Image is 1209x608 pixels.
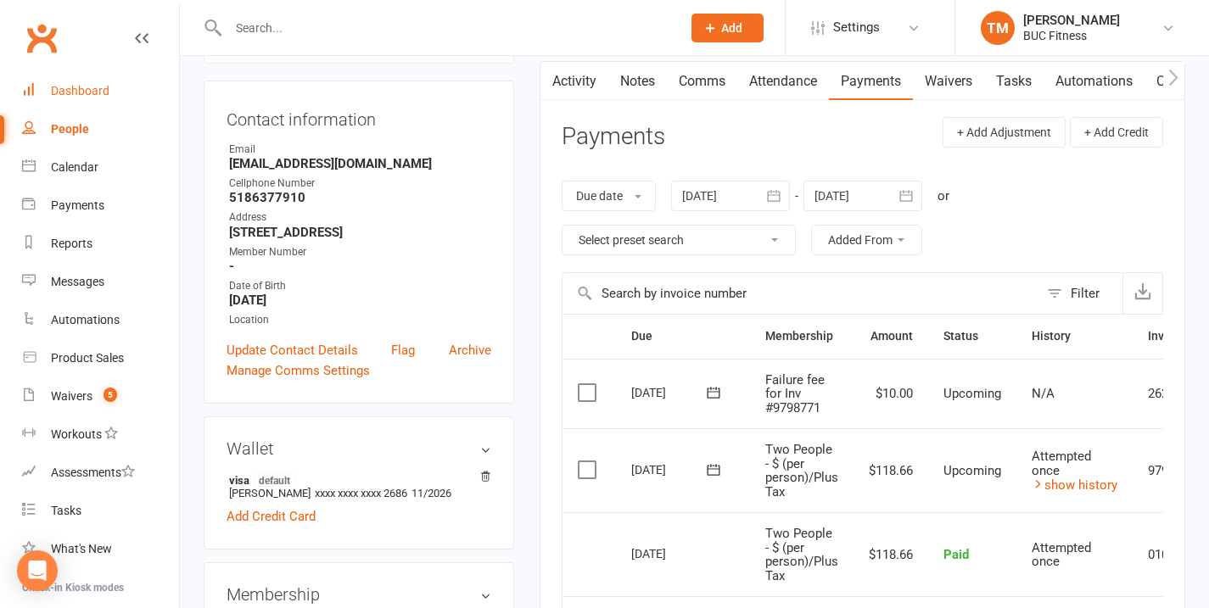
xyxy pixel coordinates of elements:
[22,263,179,301] a: Messages
[51,122,89,136] div: People
[938,186,949,206] div: or
[229,312,491,328] div: Location
[1038,273,1122,314] button: Filter
[608,62,667,101] a: Notes
[51,389,92,403] div: Waivers
[22,492,179,530] a: Tasks
[981,11,1015,45] div: TM
[227,439,491,458] h3: Wallet
[562,124,665,150] h3: Payments
[1016,315,1133,358] th: History
[51,160,98,174] div: Calendar
[928,315,1016,358] th: Status
[22,377,179,416] a: Waivers 5
[22,301,179,339] a: Automations
[229,176,491,192] div: Cellphone Number
[540,62,608,101] a: Activity
[51,504,81,517] div: Tasks
[227,360,370,381] a: Manage Comms Settings
[22,110,179,148] a: People
[229,293,491,308] strong: [DATE]
[943,386,1001,401] span: Upcoming
[22,454,179,492] a: Assessments
[51,427,102,441] div: Workouts
[51,351,124,365] div: Product Sales
[391,340,415,360] a: Flag
[616,315,750,358] th: Due
[943,117,1066,148] button: + Add Adjustment
[667,62,737,101] a: Comms
[22,187,179,225] a: Payments
[829,62,913,101] a: Payments
[411,487,451,499] span: 11/2026
[51,542,112,555] div: What's New
[563,273,1038,314] input: Search by invoice number
[854,428,928,512] td: $118.66
[51,313,120,326] div: Automations
[227,471,491,502] li: [PERSON_NAME]
[51,237,92,250] div: Reports
[1023,28,1120,43] div: BUC Fitness
[765,372,825,416] span: Failure fee for Inv #9798771
[811,225,922,255] button: Added From
[854,512,928,596] td: $118.66
[721,21,742,35] span: Add
[22,72,179,110] a: Dashboard
[1070,117,1163,148] button: + Add Credit
[913,62,984,101] a: Waivers
[765,442,838,499] span: Two People - $ (per person)/Plus Tax
[51,84,109,98] div: Dashboard
[227,585,491,604] h3: Membership
[22,416,179,454] a: Workouts
[943,463,1001,478] span: Upcoming
[229,259,491,274] strong: -
[22,530,179,568] a: What's New
[229,190,491,205] strong: 5186377910
[51,275,104,288] div: Messages
[17,550,58,591] div: Open Intercom Messenger
[229,473,483,487] strong: visa
[737,62,829,101] a: Attendance
[22,148,179,187] a: Calendar
[750,315,854,358] th: Membership
[1032,540,1091,570] span: Attempted once
[1032,386,1055,401] span: N/A
[691,14,764,42] button: Add
[1032,477,1117,493] a: show history
[562,181,656,211] button: Due date
[51,466,135,479] div: Assessments
[229,225,491,240] strong: [STREET_ADDRESS]
[229,142,491,158] div: Email
[22,339,179,377] a: Product Sales
[223,16,669,40] input: Search...
[984,62,1044,101] a: Tasks
[1023,13,1120,28] div: [PERSON_NAME]
[1071,283,1100,304] div: Filter
[631,379,709,405] div: [DATE]
[229,278,491,294] div: Date of Birth
[1044,62,1145,101] a: Automations
[631,456,709,482] div: [DATE]
[229,244,491,260] div: Member Number
[20,17,63,59] a: Clubworx
[854,359,928,429] td: $10.00
[104,388,117,402] span: 5
[227,340,358,360] a: Update Contact Details
[765,526,838,583] span: Two People - $ (per person)/Plus Tax
[449,340,491,360] a: Archive
[631,540,709,566] div: [DATE]
[1032,449,1091,478] span: Attempted once
[22,225,179,263] a: Reports
[254,473,295,487] span: default
[229,209,491,226] div: Address
[227,103,491,129] h3: Contact information
[833,8,880,47] span: Settings
[854,315,928,358] th: Amount
[315,487,407,499] span: xxxx xxxx xxxx 2686
[51,198,104,212] div: Payments
[943,547,969,562] span: Paid
[229,156,491,171] strong: [EMAIL_ADDRESS][DOMAIN_NAME]
[227,506,316,527] a: Add Credit Card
